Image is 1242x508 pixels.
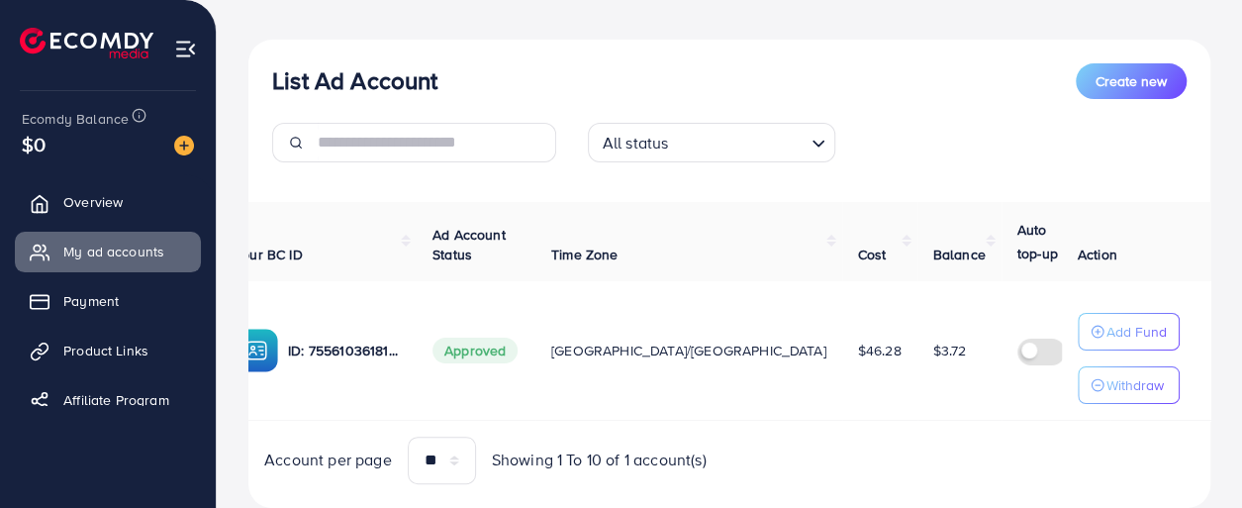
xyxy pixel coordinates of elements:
[432,338,518,363] span: Approved
[858,341,902,360] span: $46.28
[933,341,967,360] span: $3.72
[432,225,506,264] span: Ad Account Status
[22,130,46,158] span: $0
[933,245,986,264] span: Balance
[588,123,835,162] div: Search for option
[1017,218,1075,265] p: Auto top-up
[1076,63,1187,99] button: Create new
[174,38,197,60] img: menu
[174,136,194,155] img: image
[1106,320,1167,344] p: Add Fund
[63,242,164,261] span: My ad accounts
[599,129,673,157] span: All status
[674,125,803,157] input: Search for option
[264,449,392,471] span: Account per page
[15,380,201,420] a: Affiliate Program
[20,28,153,58] img: logo
[288,339,401,362] p: ID: 7556103618177286162
[272,66,437,95] h3: List Ad Account
[63,341,148,360] span: Product Links
[15,281,201,321] a: Payment
[63,291,119,311] span: Payment
[63,390,169,410] span: Affiliate Program
[235,329,278,372] img: ic-ba-acc.ded83a64.svg
[235,245,303,264] span: Your BC ID
[551,341,826,360] span: [GEOGRAPHIC_DATA]/[GEOGRAPHIC_DATA]
[551,245,618,264] span: Time Zone
[15,331,201,370] a: Product Links
[63,192,123,212] span: Overview
[1158,419,1227,493] iframe: Chat
[22,109,129,129] span: Ecomdy Balance
[1106,373,1164,397] p: Withdraw
[15,232,201,271] a: My ad accounts
[492,449,707,471] span: Showing 1 To 10 of 1 account(s)
[1096,71,1167,91] span: Create new
[1078,245,1117,264] span: Action
[1078,313,1180,351] button: Add Fund
[858,245,887,264] span: Cost
[15,182,201,222] a: Overview
[1078,366,1180,404] button: Withdraw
